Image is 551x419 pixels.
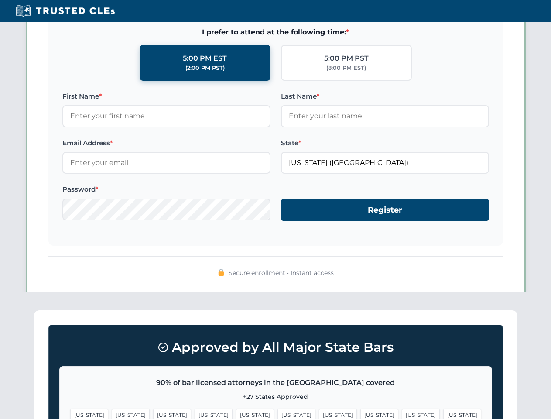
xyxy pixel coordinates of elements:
[62,138,270,148] label: Email Address
[229,268,334,278] span: Secure enrollment • Instant access
[62,91,270,102] label: First Name
[281,199,489,222] button: Register
[70,392,481,402] p: +27 States Approved
[281,105,489,127] input: Enter your last name
[218,269,225,276] img: 🔒
[62,152,270,174] input: Enter your email
[324,53,369,64] div: 5:00 PM PST
[183,53,227,64] div: 5:00 PM EST
[70,377,481,388] p: 90% of bar licensed attorneys in the [GEOGRAPHIC_DATA] covered
[281,91,489,102] label: Last Name
[62,105,270,127] input: Enter your first name
[185,64,225,72] div: (2:00 PM PST)
[281,138,489,148] label: State
[13,4,117,17] img: Trusted CLEs
[59,336,492,359] h3: Approved by All Major State Bars
[326,64,366,72] div: (8:00 PM EST)
[62,27,489,38] span: I prefer to attend at the following time:
[281,152,489,174] input: California (CA)
[62,184,270,195] label: Password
